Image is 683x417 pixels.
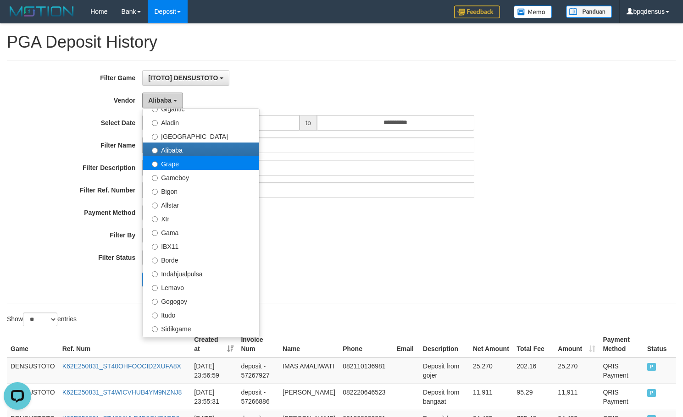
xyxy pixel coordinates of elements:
[647,363,656,371] span: PAID
[190,357,237,384] td: [DATE] 23:56:59
[279,384,339,410] td: [PERSON_NAME]
[599,331,643,357] th: Payment Method
[279,331,339,357] th: Name
[143,239,259,252] label: IBX11
[554,357,599,384] td: 25,270
[62,362,181,370] a: K62E250831_ST40OHFOOCID2XUFA8X
[143,335,259,349] label: Voucher100
[339,331,393,357] th: Phone
[142,70,229,86] button: [ITOTO] DENSUSTOTO
[152,106,158,112] input: Gigantic
[469,331,513,357] th: Net Amount
[237,331,279,357] th: Invoice Num
[143,266,259,280] label: Indahjualpulsa
[554,384,599,410] td: 11,911
[142,93,183,108] button: Alibaba
[143,170,259,184] label: Gameboy
[152,175,158,181] input: Gameboy
[7,357,59,384] td: DENSUSTOTO
[152,203,158,208] input: Allstar
[148,97,172,104] span: Alibaba
[143,115,259,129] label: Aladin
[419,384,469,410] td: Deposit from bangaat
[152,285,158,291] input: Lemavo
[62,389,182,396] a: K62E250831_ST4WICVHUB4YM9NZNJ8
[152,271,158,277] input: Indahjualpulsa
[469,384,513,410] td: 11,911
[152,134,158,140] input: [GEOGRAPHIC_DATA]
[59,331,191,357] th: Ref. Num
[647,389,656,397] span: PAID
[152,120,158,126] input: Aladin
[152,148,158,154] input: Alibaba
[143,252,259,266] label: Borde
[237,357,279,384] td: deposit - 57267927
[190,331,237,357] th: Created at: activate to sort column ascending
[339,384,393,410] td: 082220646523
[152,299,158,305] input: Gogogoy
[143,280,259,294] label: Lemavo
[513,331,554,357] th: Total Fee
[152,326,158,332] input: Sidikgame
[566,5,612,18] img: panduan.png
[143,184,259,198] label: Bigon
[513,357,554,384] td: 202.16
[419,357,469,384] td: Deposit from gojer
[513,384,554,410] td: 95.29
[419,331,469,357] th: Description
[143,143,259,156] label: Alibaba
[152,161,158,167] input: Grape
[143,321,259,335] label: Sidikgame
[143,156,259,170] label: Grape
[152,230,158,236] input: Gama
[143,129,259,143] label: [GEOGRAPHIC_DATA]
[300,115,317,131] span: to
[7,313,77,326] label: Show entries
[143,294,259,307] label: Gogogoy
[339,357,393,384] td: 082110136981
[143,225,259,239] label: Gama
[554,331,599,357] th: Amount: activate to sort column ascending
[393,331,419,357] th: Email
[599,357,643,384] td: QRIS Payment
[7,33,676,51] h1: PGA Deposit History
[143,211,259,225] label: Xtr
[152,313,158,318] input: Itudo
[152,258,158,263] input: Borde
[190,384,237,410] td: [DATE] 23:55:31
[7,331,59,357] th: Game
[469,357,513,384] td: 25,270
[152,216,158,222] input: Xtr
[4,4,31,31] button: Open LiveChat chat widget
[644,331,676,357] th: Status
[152,189,158,195] input: Bigon
[279,357,339,384] td: IMAS AMALIWATI
[148,74,218,82] span: [ITOTO] DENSUSTOTO
[514,5,552,18] img: Button%20Memo.svg
[7,5,77,18] img: MOTION_logo.png
[23,313,57,326] select: Showentries
[599,384,643,410] td: QRIS Payment
[237,384,279,410] td: deposit - 57266886
[143,198,259,211] label: Allstar
[152,244,158,250] input: IBX11
[454,5,500,18] img: Feedback.jpg
[143,307,259,321] label: Itudo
